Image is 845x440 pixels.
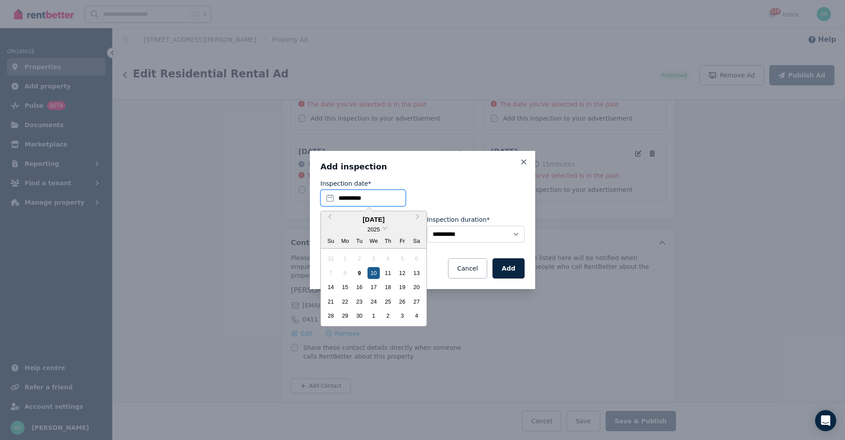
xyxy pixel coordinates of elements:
div: Sa [411,235,422,247]
div: Not available Sunday, September 7th, 2025 [325,267,337,279]
button: Add [492,258,525,279]
div: Not available Monday, September 8th, 2025 [339,267,351,279]
button: Next Month [411,212,426,226]
div: Choose Thursday, September 18th, 2025 [382,281,394,293]
div: Choose Friday, September 26th, 2025 [396,296,408,308]
div: Mo [339,235,351,247]
div: Choose Wednesday, September 10th, 2025 [367,267,379,279]
div: Choose Thursday, October 2nd, 2025 [382,310,394,322]
div: Choose Sunday, September 28th, 2025 [325,310,337,322]
label: Inspection date* [320,179,371,188]
button: Previous Month [322,212,336,226]
div: Choose Monday, September 22nd, 2025 [339,296,351,308]
div: Choose Friday, October 3rd, 2025 [396,310,408,322]
div: month 2025-09 [323,252,423,323]
div: Not available Tuesday, September 2nd, 2025 [353,253,365,264]
div: Th [382,235,394,247]
div: Fr [396,235,408,247]
div: Choose Thursday, September 11th, 2025 [382,267,394,279]
h3: Add inspection [320,161,525,172]
div: Choose Thursday, September 25th, 2025 [382,296,394,308]
div: Choose Friday, September 19th, 2025 [396,281,408,293]
div: Not available Monday, September 1st, 2025 [339,253,351,264]
div: Choose Tuesday, September 9th, 2025 [353,267,365,279]
div: Choose Sunday, September 14th, 2025 [325,281,337,293]
button: Cancel [448,258,487,279]
div: Choose Saturday, September 20th, 2025 [411,281,422,293]
div: Choose Tuesday, September 30th, 2025 [353,310,365,322]
div: [DATE] [321,215,426,225]
div: Choose Sunday, September 21st, 2025 [325,296,337,308]
div: Su [325,235,337,247]
div: Not available Wednesday, September 3rd, 2025 [367,253,379,264]
div: Choose Wednesday, September 24th, 2025 [367,296,379,308]
div: Tu [353,235,365,247]
div: Choose Tuesday, September 16th, 2025 [353,281,365,293]
div: Choose Monday, September 15th, 2025 [339,281,351,293]
div: Choose Friday, September 12th, 2025 [396,267,408,279]
div: We [367,235,379,247]
span: 2025 [367,226,380,233]
div: Choose Saturday, September 27th, 2025 [411,296,422,308]
div: Not available Thursday, September 4th, 2025 [382,253,394,264]
div: Not available Saturday, September 6th, 2025 [411,253,422,264]
div: Choose Monday, September 29th, 2025 [339,310,351,322]
div: Not available Sunday, August 31st, 2025 [325,253,337,264]
div: Choose Wednesday, September 17th, 2025 [367,281,379,293]
div: Open Intercom Messenger [815,410,836,431]
div: Choose Tuesday, September 23rd, 2025 [353,296,365,308]
label: Inspection duration* [427,215,490,224]
div: Choose Saturday, October 4th, 2025 [411,310,422,322]
div: Choose Saturday, September 13th, 2025 [411,267,422,279]
div: Choose Wednesday, October 1st, 2025 [367,310,379,322]
div: Not available Friday, September 5th, 2025 [396,253,408,264]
